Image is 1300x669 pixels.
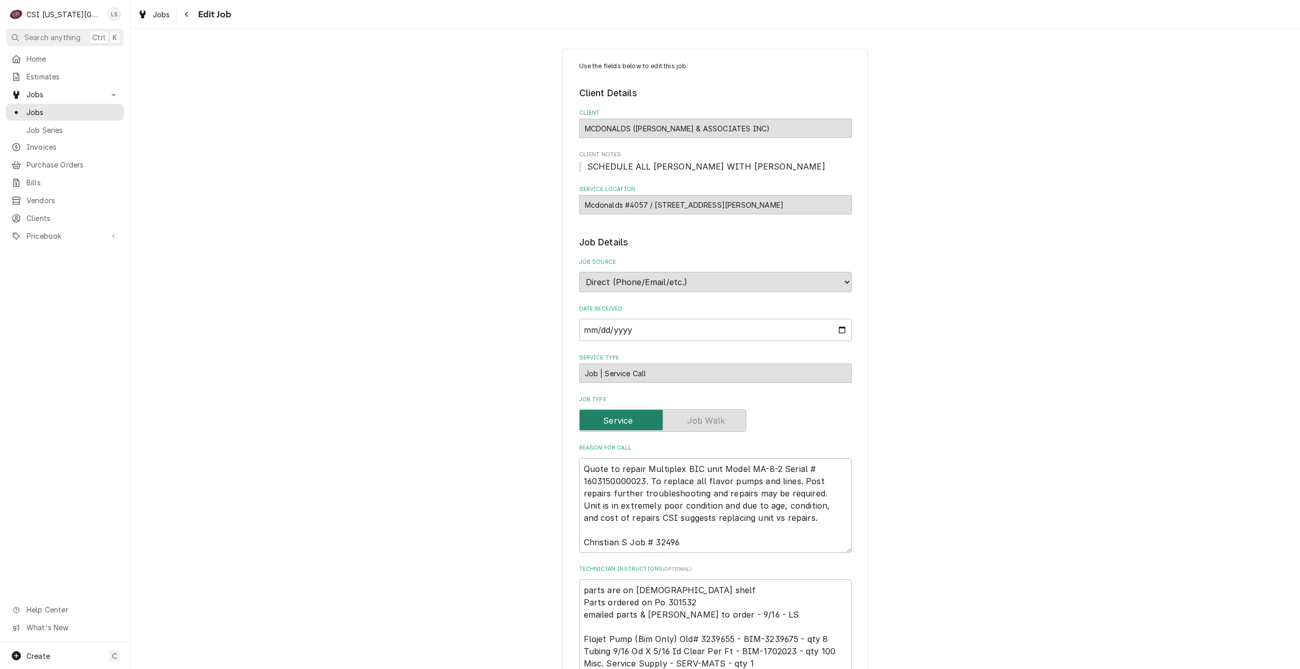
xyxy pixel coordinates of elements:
a: Vendors [6,192,124,209]
p: Use the fields below to edit this job: [579,62,852,71]
div: CSI [US_STATE][GEOGRAPHIC_DATA] [26,9,101,20]
span: Help Center [26,604,118,615]
div: Mcdonalds #4057 / 3504 N Belt Highway, St Joseph, MO 64506 [579,195,852,214]
span: Home [26,53,119,64]
div: Service Location [579,185,852,214]
a: Invoices [6,138,124,155]
span: Clients [26,213,119,224]
a: Purchase Orders [6,156,124,173]
span: Vendors [26,195,119,206]
div: Reason For Call [579,444,852,552]
span: Jobs [153,9,170,20]
a: Go to What's New [6,619,124,636]
label: Service Type [579,354,852,362]
div: Lindy Springer's Avatar [107,7,121,21]
a: Jobs [133,6,174,23]
div: Service [579,409,852,432]
div: Client Notes [579,151,852,173]
a: Go to Help Center [6,601,124,618]
legend: Job Details [579,236,852,249]
div: Service Type [579,354,852,383]
div: Client [579,109,852,138]
span: Client Notes [579,151,852,159]
a: Job Series [6,122,124,138]
div: C [9,7,23,21]
a: Estimates [6,68,124,85]
label: Client [579,109,852,117]
div: Job Type [579,396,852,432]
a: Go to Pricebook [6,228,124,244]
div: Job Source [579,258,852,292]
div: MCDONALDS (ESSIG & ASSOCIATES INC) [579,119,852,138]
label: Service Location [579,185,852,193]
div: Date Received [579,305,852,341]
label: Date Received [579,305,852,313]
div: Job | Service Call [579,364,852,383]
span: SCHEDULE ALL [PERSON_NAME] WITH [PERSON_NAME] [587,161,825,172]
label: Job Source [579,258,852,266]
span: Invoices [26,142,119,152]
label: Technician Instructions [579,565,852,573]
span: Job Series [26,125,119,135]
button: Navigate back [179,6,195,22]
span: Client Notes [579,160,852,173]
span: Bills [26,177,119,188]
a: Home [6,50,124,67]
a: Go to Jobs [6,86,124,103]
span: Search anything [24,32,80,43]
textarea: Quote to repair Multiplex BIC unit Model MA-8-2 Serial # 1603150000023. To replace all flavor pum... [579,458,852,553]
div: CSI Kansas City's Avatar [9,7,23,21]
input: yyyy-mm-dd [579,319,852,341]
legend: Client Details [579,87,852,100]
span: Estimates [26,71,119,82]
span: K [113,32,117,43]
span: Create [26,652,50,660]
span: C [112,651,117,661]
a: Clients [6,210,124,227]
span: Pricebook [26,231,103,241]
label: Reason For Call [579,444,852,452]
span: Purchase Orders [26,159,119,170]
label: Job Type [579,396,852,404]
span: ( optional ) [663,566,691,572]
a: Bills [6,174,124,191]
a: Jobs [6,104,124,121]
button: Search anythingCtrlK [6,29,124,46]
span: What's New [26,622,118,633]
span: Edit Job [195,8,231,21]
span: Ctrl [92,32,105,43]
div: LS [107,7,121,21]
span: Jobs [26,89,103,100]
span: Jobs [26,107,119,118]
